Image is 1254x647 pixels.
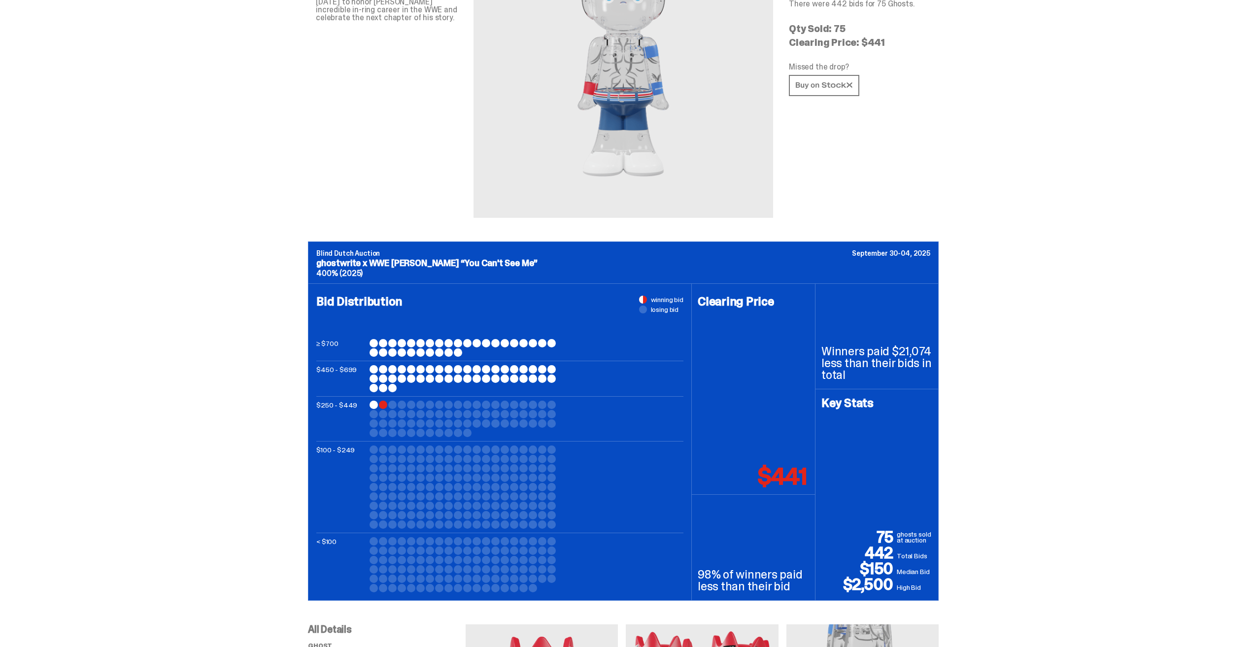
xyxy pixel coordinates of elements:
h4: Clearing Price [698,296,809,307]
p: $2,500 [821,577,897,592]
h4: Key Stats [821,397,932,409]
p: Winners paid $21,074 less than their bids in total [821,345,932,381]
p: 75 [821,529,897,545]
p: Qty Sold: 75 [789,24,931,34]
p: September 30-04, 2025 [852,250,930,257]
p: 98% of winners paid less than their bid [698,569,809,592]
p: Blind Dutch Auction [316,250,930,257]
p: Clearing Price: $441 [789,37,931,47]
p: Missed the drop? [789,63,931,71]
p: ghostwrite x WWE [PERSON_NAME] “You Can't See Me” [316,259,930,268]
p: ≥ $700 [316,339,366,357]
p: ghosts sold at auction [897,531,932,545]
h4: Bid Distribution [316,296,683,339]
span: losing bid [651,306,679,313]
p: Total Bids [897,551,932,561]
p: All Details [308,624,466,634]
p: Median Bid [897,567,932,577]
span: 400% (2025) [316,268,363,278]
p: $150 [821,561,897,577]
p: $450 - $699 [316,365,366,392]
p: $100 - $249 [316,445,366,529]
p: High Bid [897,582,932,592]
p: $250 - $449 [316,401,366,437]
p: < $100 [316,537,366,592]
p: 442 [821,545,897,561]
p: $441 [758,465,807,488]
span: winning bid [651,296,683,303]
